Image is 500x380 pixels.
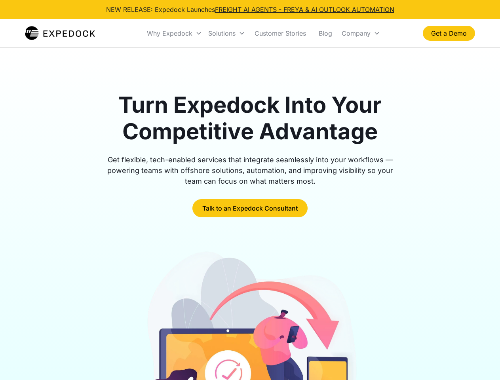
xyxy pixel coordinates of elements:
[98,154,402,186] div: Get flexible, tech-enabled services that integrate seamlessly into your workflows — powering team...
[147,29,192,37] div: Why Expedock
[312,20,338,47] a: Blog
[98,92,402,145] h1: Turn Expedock Into Your Competitive Advantage
[25,25,95,41] a: home
[248,20,312,47] a: Customer Stories
[192,199,308,217] a: Talk to an Expedock Consultant
[423,26,475,41] a: Get a Demo
[25,25,95,41] img: Expedock Logo
[208,29,236,37] div: Solutions
[106,5,394,14] div: NEW RELEASE: Expedock Launches
[215,6,394,13] a: FREIGHT AI AGENTS - FREYA & AI OUTLOOK AUTOMATION
[205,20,248,47] div: Solutions
[460,342,500,380] iframe: Chat Widget
[338,20,383,47] div: Company
[342,29,371,37] div: Company
[144,20,205,47] div: Why Expedock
